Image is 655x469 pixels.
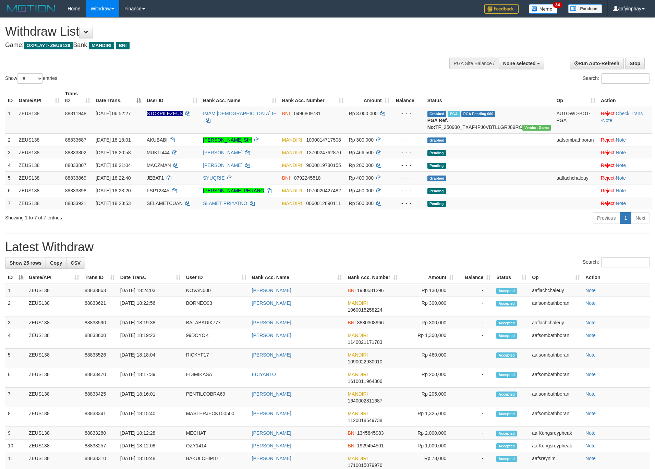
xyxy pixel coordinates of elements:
[203,111,276,116] a: IMAM [DEMOGRAPHIC_DATA] I--
[496,411,517,417] span: Accepted
[282,201,302,206] span: MANDIRI
[401,427,457,440] td: Rp 2,000,000
[82,297,118,316] td: 88833621
[5,133,16,146] td: 2
[147,150,170,155] span: MUKTI444
[401,316,457,329] td: Rp 300,000
[82,284,118,297] td: 88833863
[5,368,26,388] td: 6
[395,162,422,169] div: - - -
[348,411,368,416] span: MANDIRI
[118,427,183,440] td: [DATE] 18:12:28
[529,407,583,427] td: aafsombathboran
[118,329,183,349] td: [DATE] 18:19:23
[252,372,276,377] a: EDIYANTO
[252,443,291,448] a: [PERSON_NAME]
[427,118,448,130] b: PGA Ref. No:
[345,271,401,284] th: Bank Acc. Number: activate to sort column ascending
[457,297,494,316] td: -
[349,201,374,206] span: Rp 500.000
[401,284,457,297] td: Rp 130,000
[5,427,26,440] td: 9
[5,284,26,297] td: 1
[65,188,86,193] span: 88833898
[401,297,457,316] td: Rp 300,000
[348,372,368,377] span: MANDIRI
[484,4,519,14] img: Feedback.jpg
[583,73,650,84] label: Search:
[96,188,131,193] span: [DATE] 18:23:20
[620,212,631,224] a: 1
[401,329,457,349] td: Rp 1,300,000
[570,58,624,69] a: Run Auto-Refresh
[65,201,86,206] span: 88833921
[183,388,249,407] td: PENTILCOBRA69
[457,440,494,452] td: -
[203,163,242,168] a: [PERSON_NAME]
[5,42,430,49] h4: Game: Bank:
[82,368,118,388] td: 88833470
[282,175,290,181] span: BNI
[425,87,554,107] th: Status
[82,407,118,427] td: 88833341
[457,368,494,388] td: -
[348,443,355,448] span: BNI
[118,284,183,297] td: [DATE] 18:24:03
[96,201,131,206] span: [DATE] 18:23:53
[529,388,583,407] td: aafsombathboran
[5,329,26,349] td: 4
[585,333,596,338] a: Note
[568,4,602,13] img: panduan.png
[348,398,382,404] span: Copy 1640002811687 to clipboard
[503,61,536,66] span: None selected
[553,2,562,8] span: 34
[116,42,129,49] span: BNI
[529,440,583,452] td: aafKongsreypheak
[5,25,430,38] h1: Withdraw List
[529,4,558,14] img: Button%20Memo.svg
[183,297,249,316] td: BORNEO93
[65,137,86,143] span: 88833687
[5,407,26,427] td: 8
[183,284,249,297] td: NOVAN000
[349,175,374,181] span: Rp 400.000
[598,133,652,146] td: ·
[118,388,183,407] td: [DATE] 18:16:01
[294,111,321,116] span: Copy 0496809731 to clipboard
[601,175,615,181] a: Reject
[583,257,650,267] label: Search:
[279,87,346,107] th: Bank Acc. Number: activate to sort column ascending
[522,125,551,131] span: Vendor URL: https://trx31.1velocity.biz
[598,184,652,197] td: ·
[5,159,16,171] td: 4
[625,58,645,69] a: Stop
[26,316,82,329] td: ZEUS138
[144,87,200,107] th: User ID: activate to sort column ascending
[118,407,183,427] td: [DATE] 18:15:40
[282,111,290,116] span: BNI
[348,307,382,313] span: Copy 1060015258224 to clipboard
[395,175,422,181] div: - - -
[282,137,302,143] span: MANDIRI
[5,271,26,284] th: ID: activate to sort column descending
[5,146,16,159] td: 3
[401,271,457,284] th: Amount: activate to sort column ascending
[395,110,422,117] div: - - -
[496,352,517,358] span: Accepted
[348,320,355,325] span: BNI
[602,118,612,123] a: Note
[616,188,626,193] a: Note
[65,150,86,155] span: 88833802
[529,271,583,284] th: Op: activate to sort column ascending
[252,333,291,338] a: [PERSON_NAME]
[5,257,46,269] a: Show 25 rows
[147,188,169,193] span: FSP12345
[46,257,66,269] a: Copy
[306,201,341,206] span: Copy 0060012890111 to clipboard
[348,352,368,358] span: MANDIRI
[183,407,249,427] td: MASTERJECK150500
[357,443,384,448] span: Copy 1929454501 to clipboard
[66,257,85,269] a: CSV
[616,163,626,168] a: Note
[5,197,16,209] td: 7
